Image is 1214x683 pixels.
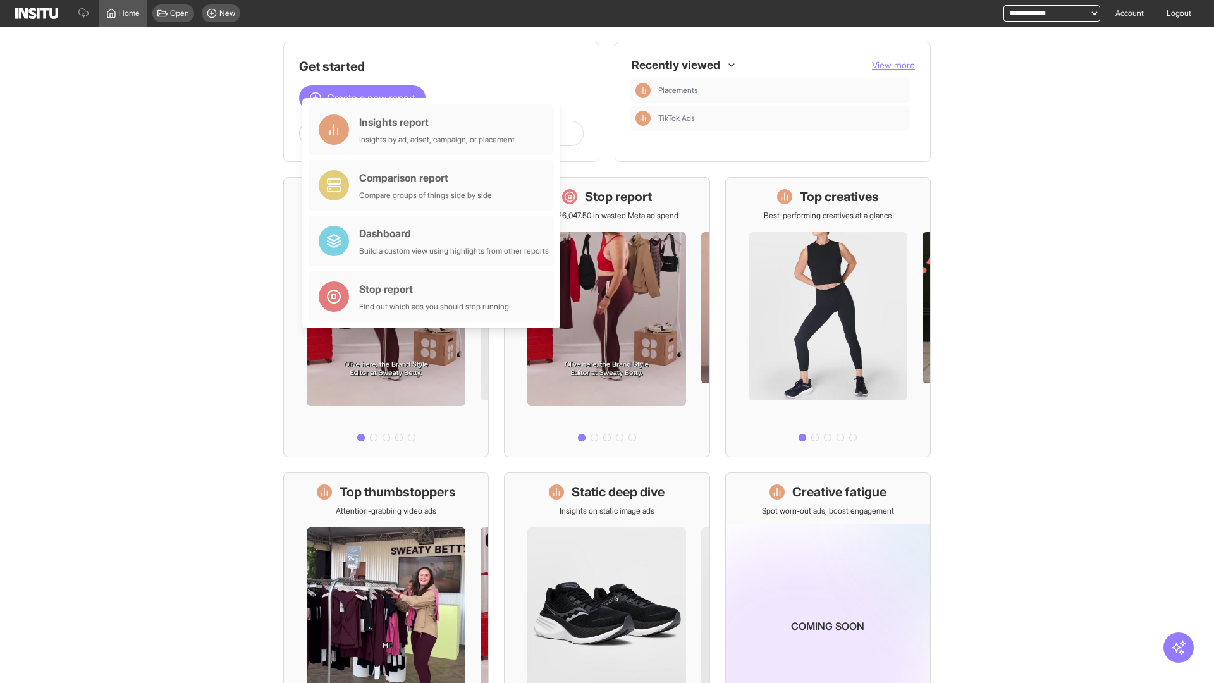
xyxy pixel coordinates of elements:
span: Placements [658,85,698,95]
button: View more [872,59,915,71]
h1: Top creatives [800,188,879,206]
img: Logo [15,8,58,19]
a: Top creativesBest-performing creatives at a glance [725,177,931,457]
h1: Top thumbstoppers [340,483,456,501]
span: Create a new report [327,90,415,106]
p: Best-performing creatives at a glance [764,211,892,221]
span: Home [119,8,140,18]
span: View more [872,59,915,70]
div: Comparison report [359,170,492,185]
div: Insights report [359,114,515,130]
h1: Stop report [585,188,652,206]
button: Create a new report [299,85,426,111]
span: New [219,8,235,18]
p: Attention-grabbing video ads [336,506,436,516]
p: Insights on static image ads [560,506,654,516]
a: What's live nowSee all active ads instantly [283,177,489,457]
span: TikTok Ads [658,113,905,123]
p: Save £26,047.50 in wasted Meta ad spend [535,211,678,221]
span: Open [170,8,189,18]
h1: Get started [299,58,584,75]
span: Placements [658,85,905,95]
div: Compare groups of things side by side [359,190,492,200]
div: Build a custom view using highlights from other reports [359,246,549,256]
a: Stop reportSave £26,047.50 in wasted Meta ad spend [504,177,709,457]
span: TikTok Ads [658,113,695,123]
div: Dashboard [359,226,549,241]
h1: Static deep dive [572,483,665,501]
div: Insights [635,83,651,98]
div: Stop report [359,281,509,297]
div: Insights [635,111,651,126]
div: Find out which ads you should stop running [359,302,509,312]
div: Insights by ad, adset, campaign, or placement [359,135,515,145]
